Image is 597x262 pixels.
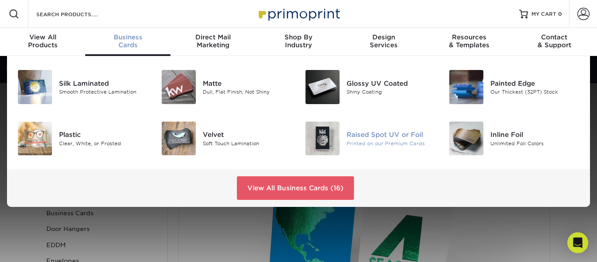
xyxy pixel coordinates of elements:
[256,33,341,49] div: Industry
[162,70,196,104] img: Matte Business Cards
[85,33,170,49] div: Cards
[512,33,597,49] div: & Support
[531,10,556,18] span: MY CART
[170,28,256,56] a: Direct MailMarketing
[347,88,436,96] div: Shiny Coating
[449,70,483,104] img: Painted Edge Business Cards
[59,140,148,147] div: Clear, White, or Frosted
[305,122,340,156] img: Raised Spot UV or Foil Business Cards
[341,28,427,56] a: DesignServices
[59,79,148,88] div: Silk Laminated
[341,33,427,49] div: Services
[305,66,436,108] a: Glossy UV Coated Business Cards Glossy UV Coated Shiny Coating
[347,79,436,88] div: Glossy UV Coated
[427,28,512,56] a: Resources& Templates
[347,140,436,147] div: Printed on our Premium Cards
[161,66,292,108] a: Matte Business Cards Matte Dull, Flat Finish, Not Shiny
[558,11,562,17] span: 0
[490,88,580,96] div: Our Thickest (32PT) Stock
[256,28,341,56] a: Shop ByIndustry
[203,79,292,88] div: Matte
[203,140,292,147] div: Soft Touch Lamination
[427,33,512,41] span: Resources
[203,88,292,96] div: Dull, Flat Finish, Not Shiny
[427,33,512,49] div: & Templates
[512,28,597,56] a: Contact& Support
[305,118,436,159] a: Raised Spot UV or Foil Business Cards Raised Spot UV or Foil Printed on our Premium Cards
[341,33,427,41] span: Design
[490,140,580,147] div: Unlimited Foil Colors
[59,88,148,96] div: Smooth Protective Lamination
[449,118,580,159] a: Inline Foil Business Cards Inline Foil Unlimited Foil Colors
[347,130,436,140] div: Raised Spot UV or Foil
[449,122,483,156] img: Inline Foil Business Cards
[59,130,148,140] div: Plastic
[256,33,341,41] span: Shop By
[237,176,354,200] a: View All Business Cards (16)
[449,66,580,108] a: Painted Edge Business Cards Painted Edge Our Thickest (32PT) Stock
[567,232,588,253] div: Open Intercom Messenger
[255,4,342,23] img: Primoprint
[17,118,148,159] a: Plastic Business Cards Plastic Clear, White, or Frosted
[512,33,597,41] span: Contact
[305,70,340,104] img: Glossy UV Coated Business Cards
[161,118,292,159] a: Velvet Business Cards Velvet Soft Touch Lamination
[490,130,580,140] div: Inline Foil
[85,28,170,56] a: BusinessCards
[170,33,256,41] span: Direct Mail
[490,79,580,88] div: Painted Edge
[162,122,196,156] img: Velvet Business Cards
[85,33,170,41] span: Business
[17,66,148,108] a: Silk Laminated Business Cards Silk Laminated Smooth Protective Lamination
[170,33,256,49] div: Marketing
[203,130,292,140] div: Velvet
[18,70,52,104] img: Silk Laminated Business Cards
[35,9,121,19] input: SEARCH PRODUCTS.....
[18,122,52,156] img: Plastic Business Cards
